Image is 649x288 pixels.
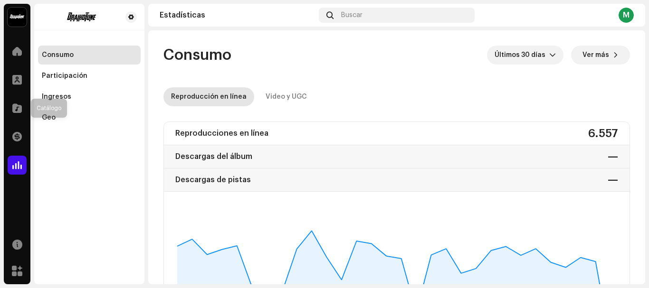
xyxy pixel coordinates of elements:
[582,46,609,65] span: Ver más
[38,87,141,106] re-m-nav-item: Ingresos
[42,93,71,101] div: Ingresos
[608,149,618,164] div: —
[171,87,247,106] div: Reproducción en línea
[619,8,634,23] div: M
[160,11,315,19] div: Estadísticas
[42,114,56,121] div: Geo
[38,46,141,65] re-m-nav-item: Consumo
[495,46,549,65] span: Últimos 30 días
[8,8,27,27] img: 10370c6a-d0e2-4592-b8a2-38f444b0ca44
[38,108,141,127] re-m-nav-item: Geo
[549,46,556,65] div: dropdown trigger
[175,172,251,187] div: Descargas de pistas
[42,11,122,23] img: fa294d24-6112-42a8-9831-6e0cd3b5fa40
[42,72,87,80] div: Participación
[588,126,618,141] div: 6.557
[175,149,252,164] div: Descargas del álbum
[266,87,307,106] div: Video y UGC
[341,11,363,19] span: Buscar
[571,46,630,65] button: Ver más
[608,172,618,187] div: —
[175,126,268,141] div: Reproducciones en línea
[163,46,231,65] span: Consumo
[38,66,141,85] re-m-nav-item: Participación
[42,51,74,59] div: Consumo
